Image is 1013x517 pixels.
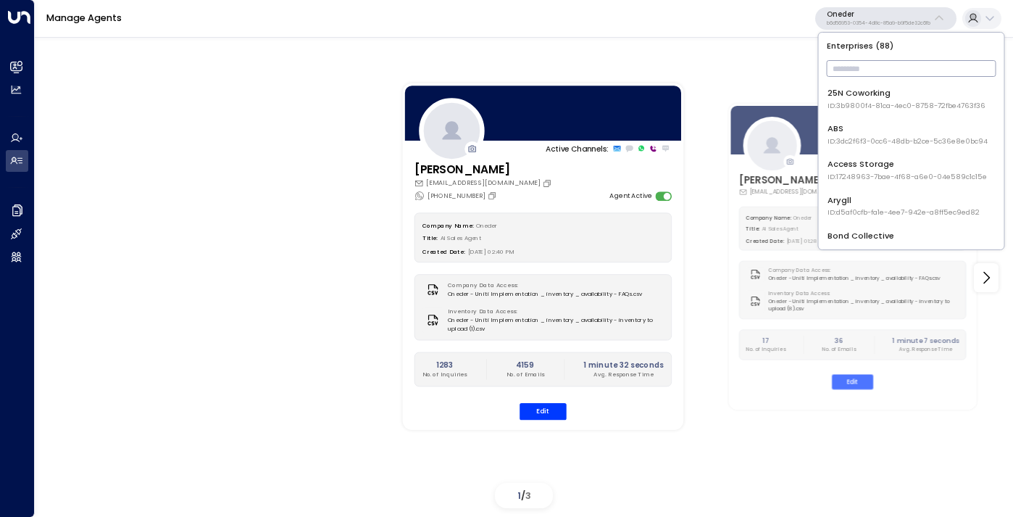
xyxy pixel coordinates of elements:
p: No. of Emails [506,370,544,379]
p: Oneder [827,10,930,19]
label: Company Data Access: [769,267,936,274]
div: ABS [828,123,988,146]
label: Company Data Access: [448,281,638,290]
span: 1 [517,489,521,502]
p: Avg. Response Time [893,345,959,352]
p: No. of Inquiries [746,345,785,352]
button: Edit [520,403,567,420]
button: Copy [543,178,554,188]
label: Title: [422,234,438,241]
p: Active Channels: [546,143,609,154]
div: [EMAIL_ADDRESS][DOMAIN_NAME] [414,178,554,189]
h2: 1 minute 7 seconds [893,336,959,346]
label: Inventory Data Access: [769,290,955,297]
h2: 1283 [422,359,467,370]
div: Access Storage [828,158,987,182]
h3: [PERSON_NAME] [414,162,554,178]
span: Oneder - Uniti Implementation _ inventory _ availability - inventory to upload (8).csv [769,298,959,313]
p: Enterprises ( 88 ) [823,38,999,54]
span: ID: e5c8f306-7b86-487b-8d28-d066bc04964e [828,244,996,254]
label: Created Date: [746,237,784,244]
h2: 4159 [506,359,544,370]
p: Avg. Response Time [583,370,664,379]
span: 3 [525,489,531,502]
h2: 1 minute 32 seconds [583,359,664,370]
div: 25N Coworking [828,87,985,111]
p: No. of Emails [822,345,856,352]
button: Edit [832,374,873,389]
span: Oneder - Uniti Implementation _ inventory _ availability - FAQs.csv [769,275,941,282]
p: No. of Inquiries [422,370,467,379]
div: [PHONE_NUMBER] [414,191,499,202]
span: ID: 3b9800f4-81ca-4ec0-8758-72fbe4763f36 [828,101,985,111]
label: Company Name: [746,214,791,220]
button: Onederb6d56953-0354-4d8c-85a9-b9f5de32c6fb [815,7,956,30]
div: Bond Collective [828,230,996,254]
button: Copy [488,191,499,201]
span: ID: 17248963-7bae-4f68-a6e0-04e589c1c15e [828,172,987,182]
h2: 17 [746,336,785,346]
a: Manage Agents [46,12,122,24]
p: b6d56953-0354-4d8c-85a9-b9f5de32c6fb [827,20,930,26]
span: [DATE] 02:40 PM [468,247,515,255]
span: Oneder - Uniti Implementation _ inventory _ availability - FAQs.csv [448,290,642,299]
div: Arygll [828,194,980,218]
span: Oneder [476,221,497,228]
div: [EMAIL_ADDRESS][DOMAIN_NAME] [739,188,862,197]
label: Inventory Data Access: [448,307,659,316]
label: Created Date: [422,247,465,255]
h2: 36 [822,336,856,346]
span: AI Sales Agent [762,226,799,232]
span: ID: 3dc2f6f3-0cc6-48db-b2ce-5c36e8e0bc94 [828,136,988,146]
span: ID: d5af0cfb-fa1e-4ee7-942e-a8ff5ec9ed82 [828,207,980,218]
span: [DATE] 01:28 PM [786,237,826,244]
label: Company Name: [422,221,473,228]
h3: [PERSON_NAME] [739,173,862,188]
div: / [495,483,553,508]
label: Agent Active [609,191,651,202]
label: Title: [746,226,760,232]
span: Oneder [793,214,812,220]
span: Oneder - Uniti Implementation _ inventory _ availability - inventory to upload (1).csv [448,316,664,333]
span: AI Sales Agent [441,234,482,241]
